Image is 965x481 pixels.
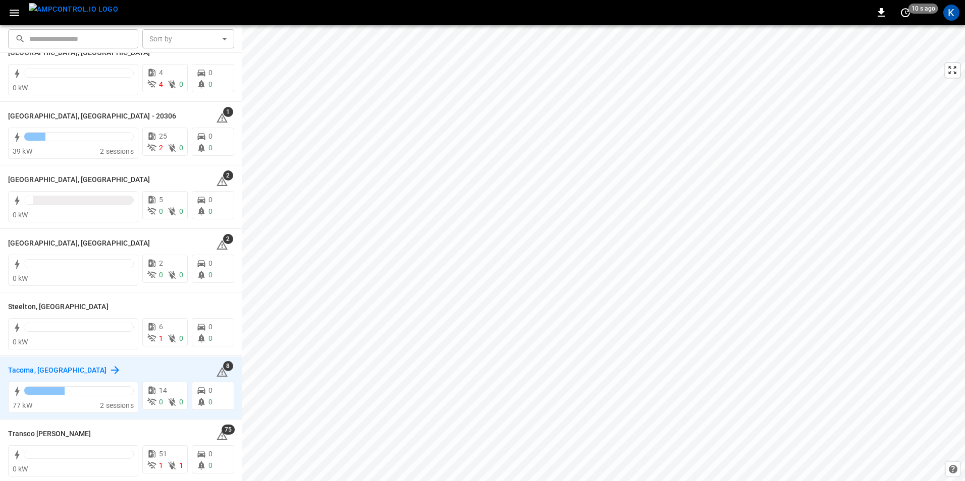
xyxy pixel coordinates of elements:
span: 1 [159,334,163,342]
span: 4 [159,69,163,77]
span: 6 [159,323,163,331]
h6: Tacoma, WA [8,365,107,376]
h6: Schaumburg, IL [8,238,150,249]
span: 0 [208,334,212,342]
span: 0 [208,259,212,267]
span: 0 [179,398,183,406]
span: 4 [159,80,163,88]
span: 0 [208,323,212,331]
span: 0 kW [13,274,28,282]
span: 0 [208,207,212,215]
span: 0 kW [13,465,28,473]
span: 2 sessions [100,147,134,155]
span: 2 [223,234,233,244]
span: 51 [159,450,167,458]
span: 14 [159,386,167,394]
span: 0 kW [13,211,28,219]
span: 0 [208,80,212,88]
span: 77 kW [13,401,32,409]
span: 8 [223,361,233,371]
span: 2 [159,144,163,152]
span: 25 [159,132,167,140]
span: 0 [208,69,212,77]
button: set refresh interval [897,5,914,21]
div: profile-icon [943,5,959,21]
h6: Providence, RI [8,47,150,58]
span: 0 [179,80,183,88]
span: 0 [179,334,183,342]
span: 75 [222,425,235,435]
img: ampcontrol.io logo [29,3,118,16]
span: 5 [159,196,163,204]
span: 0 [208,196,212,204]
span: 0 [208,132,212,140]
span: 0 [159,398,163,406]
span: 1 [223,107,233,117]
span: 0 [159,271,163,279]
span: 10 s ago [908,4,938,14]
span: 0 [208,271,212,279]
span: 0 [179,271,183,279]
span: 0 [208,144,212,152]
h6: Transco Marco Polo [8,429,91,440]
span: 2 [223,170,233,181]
span: 1 [159,461,163,469]
span: 0 [179,144,183,152]
h6: Steelton, PA [8,302,109,313]
span: 0 [159,207,163,215]
span: 0 [208,386,212,394]
canvas: Map [242,25,965,481]
span: 0 [208,450,212,458]
h6: Riverside, CA [8,174,150,186]
span: 2 [159,259,163,267]
span: 0 kW [13,338,28,346]
span: 0 [208,461,212,469]
span: 0 [208,398,212,406]
span: 39 kW [13,147,32,155]
span: 0 kW [13,84,28,92]
span: 2 sessions [100,401,134,409]
span: 0 [179,207,183,215]
span: 1 [179,461,183,469]
h6: Richmond, CA - 20306 [8,111,176,122]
